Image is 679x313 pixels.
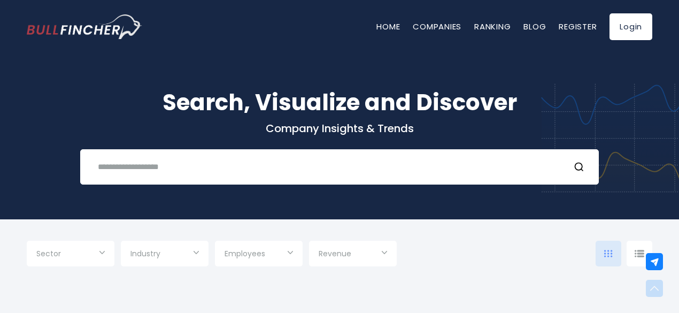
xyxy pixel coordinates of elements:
[27,14,142,39] img: Bullfincher logo
[27,121,652,135] p: Company Insights & Trends
[559,21,597,32] a: Register
[319,249,351,258] span: Revenue
[523,21,546,32] a: Blog
[225,245,293,264] input: Selection
[319,245,387,264] input: Selection
[130,245,199,264] input: Selection
[36,249,61,258] span: Sector
[635,250,644,257] img: icon-comp-list-view.svg
[130,249,160,258] span: Industry
[27,14,142,39] a: Go to homepage
[36,245,105,264] input: Selection
[609,13,652,40] a: Login
[376,21,400,32] a: Home
[604,250,613,257] img: icon-comp-grid.svg
[574,160,588,174] button: Search
[474,21,511,32] a: Ranking
[413,21,461,32] a: Companies
[225,249,265,258] span: Employees
[27,86,652,119] h1: Search, Visualize and Discover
